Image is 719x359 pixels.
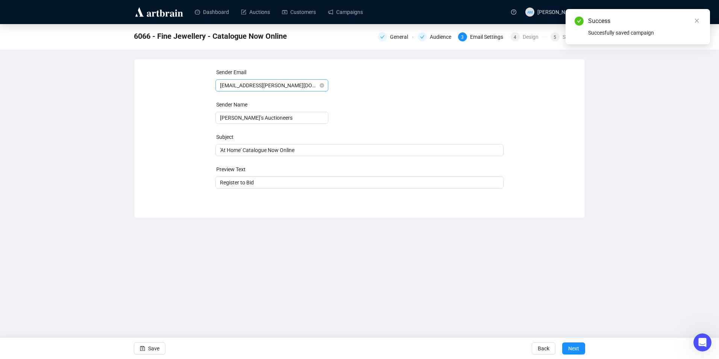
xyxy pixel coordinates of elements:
span: Back [538,338,549,359]
div: Subject [216,133,505,141]
a: Campaigns [328,2,363,22]
a: Customers [282,2,316,22]
span: check [380,35,385,39]
label: Sender Name [216,102,247,108]
span: AM [527,9,532,15]
span: check-circle [575,17,584,26]
div: Success [588,17,701,26]
span: question-circle [511,9,516,15]
button: Next [562,342,585,354]
span: check [420,35,425,39]
div: Summary [563,32,585,41]
span: save [140,346,145,351]
span: Next [568,338,579,359]
div: Email Settings [470,32,508,41]
div: Succesfully saved campaign [588,29,701,37]
span: [PERSON_NAME] [537,9,578,15]
div: Audience [418,32,453,41]
span: 4 [514,35,516,40]
span: 3 [461,35,464,40]
button: Back [532,342,555,354]
div: General [390,32,413,41]
span: 6066 - Fine Jewellery - Catalogue Now Online [134,30,287,42]
div: 3Email Settings [458,32,506,41]
div: Design [523,32,543,41]
a: Dashboard [195,2,229,22]
div: General [378,32,413,41]
img: logo [134,6,184,18]
span: Save [148,338,159,359]
div: 5Summary [551,32,585,41]
label: Sender Email [216,69,246,75]
div: Audience [430,32,456,41]
span: close-circle [320,83,324,88]
a: Close [693,17,701,25]
span: 5 [554,35,556,40]
a: Auctions [241,2,270,22]
span: close [694,18,699,23]
span: info@adams.ie [220,80,324,91]
div: 4Design [511,32,546,41]
button: Save [134,342,165,354]
iframe: Intercom live chat [693,333,711,351]
div: Preview Text [216,165,505,173]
